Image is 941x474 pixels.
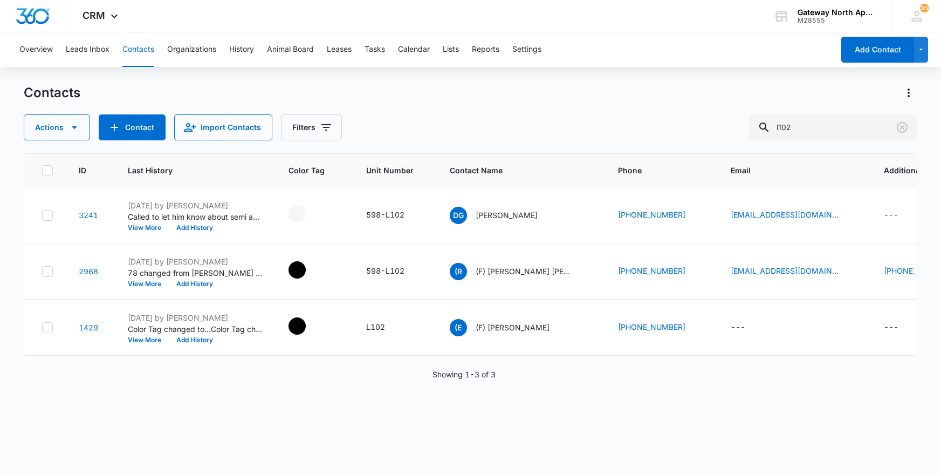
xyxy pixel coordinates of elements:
[169,337,221,343] button: Add History
[731,209,858,222] div: Email - gdonny062@gmail.com - Select to Edit Field
[841,37,914,63] button: Add Contact
[731,265,858,278] div: Email - robertninajr3435@gmail.com - Select to Edit Field
[731,321,745,334] div: ---
[450,319,569,336] div: Contact Name - (F) Eric Gilbert - Select to Edit Field
[894,119,911,136] button: Clear
[99,114,166,140] button: Add Contact
[366,265,424,278] div: Unit Number - 598-L102 - Select to Edit Field
[366,321,404,334] div: Unit Number - L102 - Select to Edit Field
[169,225,221,231] button: Add History
[472,32,499,67] button: Reports
[128,165,247,176] span: Last History
[618,321,685,333] a: [PHONE_NUMBER]
[366,265,404,276] div: 598-L102
[327,32,352,67] button: Leases
[798,8,876,17] div: account name
[512,32,541,67] button: Settings
[476,266,573,277] p: (F) [PERSON_NAME] [PERSON_NAME]
[229,32,254,67] button: History
[281,114,342,140] button: Filters
[618,209,705,222] div: Phone - (303) 877-7236 - Select to Edit Field
[122,32,154,67] button: Contacts
[366,209,424,222] div: Unit Number - 598-L102 - Select to Edit Field
[366,321,385,333] div: L102
[79,211,98,220] a: Navigate to contact details page for Daniel Garcia
[365,32,385,67] button: Tasks
[24,114,90,140] button: Actions
[450,263,467,280] span: (R
[618,265,705,278] div: Phone - (720) 603-6484 - Select to Edit Field
[900,84,917,101] button: Actions
[432,369,496,380] p: Showing 1-3 of 3
[920,4,929,12] span: 35
[79,267,98,276] a: Navigate to contact details page for (F) Robert Nina
[19,32,53,67] button: Overview
[169,281,221,287] button: Add History
[618,265,685,276] a: [PHONE_NUMBER]
[476,209,538,221] p: [PERSON_NAME]
[128,200,263,211] p: [DATE] by [PERSON_NAME]
[167,32,216,67] button: Organizations
[366,165,424,176] span: Unit Number
[884,321,918,334] div: Additional Phone - - Select to Edit Field
[128,267,263,279] p: 78 changed from [PERSON_NAME] (F) [PERSON_NAME].
[366,209,404,220] div: 598-L102
[128,211,263,222] p: Called to let him know about semi annuals [DATE] and the 12th. (Lvm)
[618,209,685,220] a: [PHONE_NUMBER]
[731,165,842,176] span: Email
[128,256,263,267] p: [DATE] by [PERSON_NAME]
[884,209,898,222] div: ---
[749,114,917,140] input: Search Contacts
[450,207,557,224] div: Contact Name - Daniel Garcia - Select to Edit Field
[24,85,80,101] h1: Contacts
[128,225,169,231] button: View More
[450,165,576,176] span: Contact Name
[128,337,169,343] button: View More
[450,207,467,224] span: DG
[450,319,467,336] span: (E
[289,261,325,279] div: - - Select to Edit Field
[731,265,839,276] a: [EMAIL_ADDRESS][DOMAIN_NAME]
[731,209,839,220] a: [EMAIL_ADDRESS][DOMAIN_NAME]
[128,281,169,287] button: View More
[83,10,105,21] span: CRM
[79,323,98,332] a: Navigate to contact details page for (F) Eric Gilbert
[920,4,929,12] div: notifications count
[618,165,689,176] span: Phone
[289,165,325,176] span: Color Tag
[798,17,876,24] div: account id
[731,321,765,334] div: Email - - Select to Edit Field
[79,165,86,176] span: ID
[128,323,263,335] p: Color Tag changed to ... Color Tag changed to rgb(0, 0, 0).
[618,321,705,334] div: Phone - (303) 358-9865 - Select to Edit Field
[267,32,314,67] button: Animal Board
[174,114,272,140] button: Import Contacts
[443,32,459,67] button: Lists
[128,312,263,323] p: [DATE] by [PERSON_NAME]
[450,263,592,280] div: Contact Name - (F) Robert Nina - Select to Edit Field
[476,322,550,333] p: (F) [PERSON_NAME]
[289,205,325,222] div: - - Select to Edit Field
[66,32,109,67] button: Leads Inbox
[398,32,430,67] button: Calendar
[884,321,898,334] div: ---
[884,209,918,222] div: Additional Phone - - Select to Edit Field
[289,317,325,335] div: - - Select to Edit Field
